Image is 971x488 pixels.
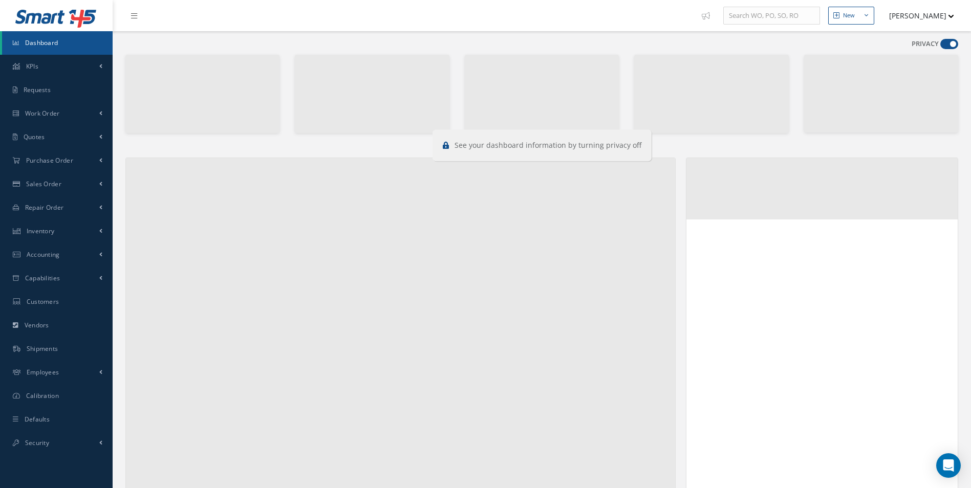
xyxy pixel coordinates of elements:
span: Repair Order [25,203,64,212]
span: Vendors [25,321,49,329]
span: Requests [24,85,51,94]
button: New [828,7,874,25]
span: Capabilities [25,274,60,282]
span: Security [25,438,49,447]
span: Inventory [27,227,55,235]
span: Sales Order [26,180,61,188]
span: Purchase Order [26,156,73,165]
span: Dashboard [25,38,58,47]
div: Open Intercom Messenger [936,453,961,478]
span: See your dashboard information by turning privacy off [455,140,641,150]
a: Dashboard [2,31,113,55]
span: Employees [27,368,59,376]
button: [PERSON_NAME] [879,6,954,26]
span: Work Order [25,109,60,118]
input: Search WO, PO, SO, RO [723,7,820,25]
span: Quotes [24,132,45,141]
span: Calibration [26,391,59,400]
span: Customers [27,297,59,306]
span: KPIs [26,62,38,71]
div: New [843,11,855,20]
span: Defaults [25,415,50,424]
span: Accounting [27,250,60,259]
label: PRIVACY [912,39,939,49]
span: Shipments [27,344,58,353]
